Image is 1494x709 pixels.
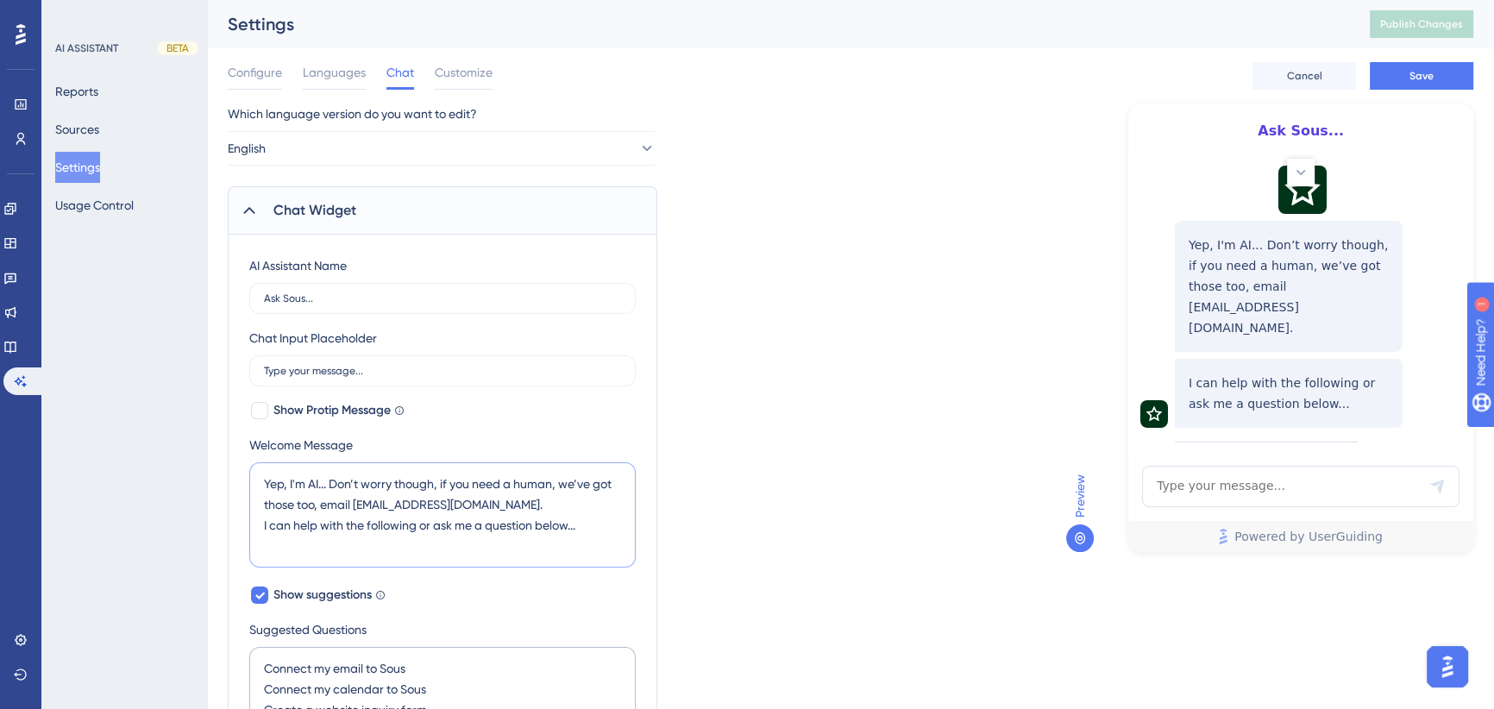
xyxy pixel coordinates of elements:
div: Chat Input Placeholder [249,328,377,348]
span: Need Help? [41,4,108,25]
input: Type your message... [264,365,621,377]
p: I can help with the following or ask me a question below... [1189,373,1389,414]
button: English [228,131,656,166]
button: Cancel [1252,62,1356,90]
span: Configure [228,62,282,83]
p: Yep, I'm AI... Don’t worry though, if you need a human, we’ve got those too, email [EMAIL_ADDRESS... [1189,235,1389,338]
button: Reports [55,76,98,107]
span: Publish Changes [1380,17,1463,31]
span: Chat [386,62,414,83]
button: Publish Changes [1370,10,1473,38]
label: Suggested Questions [249,619,636,640]
div: Settings [228,12,1327,36]
span: Save [1409,69,1434,83]
button: Sources [55,114,99,145]
div: AI ASSISTANT [55,41,118,55]
input: AI Assistant [264,292,621,304]
button: Save [1370,62,1473,90]
div: AI Assistant Name [249,255,347,276]
span: Cancel [1287,69,1322,83]
span: Ask Sous... [1170,121,1432,141]
span: Customize [435,62,493,83]
textarea: Yep, I'm AI... Don’t worry though, if you need a human, we’ve got those too, email [EMAIL_ADDRESS... [249,462,636,568]
span: Show Protip Message [273,400,391,421]
iframe: UserGuiding AI Assistant Launcher [1422,641,1473,693]
span: Preview [1070,474,1090,518]
div: BETA [157,41,198,55]
span: Chat Widget [273,200,356,221]
span: English [228,138,266,159]
div: 1 [120,9,125,22]
div: Send Message [1428,478,1446,495]
span: Which language version do you want to edit? [228,104,477,124]
button: Usage Control [55,190,134,221]
button: Settings [55,152,100,183]
textarea: AI Assistant Text Input [1142,466,1459,507]
span: Languages [303,62,366,83]
span: Show suggestions [273,585,372,605]
span: Powered by UserGuiding [1234,526,1383,547]
label: Welcome Message [249,435,636,455]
